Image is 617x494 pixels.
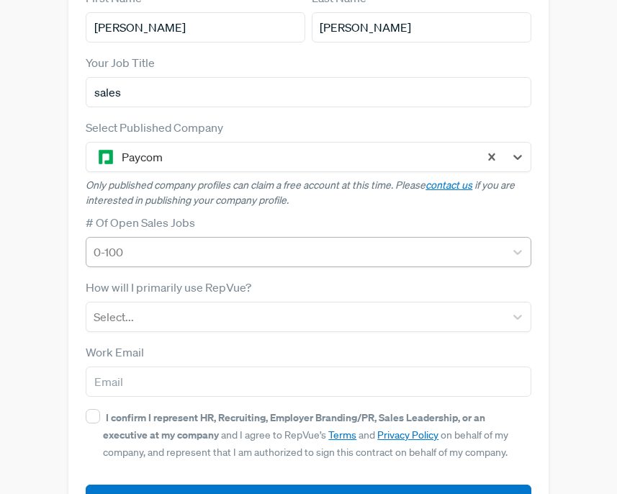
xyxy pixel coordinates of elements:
a: contact us [425,179,472,192]
a: Terms [328,428,356,441]
label: Select Published Company [86,119,223,136]
img: Paycom [97,148,114,166]
label: Work Email [86,343,144,361]
input: Title [86,77,531,107]
span: and I agree to RepVue’s and on behalf of my company, and represent that I am authorized to sign t... [103,411,508,459]
input: Last Name [312,12,531,42]
input: First Name [86,12,305,42]
label: Your Job Title [86,54,155,71]
strong: I confirm I represent HR, Recruiting, Employer Branding/PR, Sales Leadership, or an executive at ... [103,410,485,441]
p: Only published company profiles can claim a free account at this time. Please if you are interest... [86,178,531,208]
label: # Of Open Sales Jobs [86,214,195,231]
a: Privacy Policy [377,428,438,441]
input: Email [86,367,531,397]
label: How will I primarily use RepVue? [86,279,251,296]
